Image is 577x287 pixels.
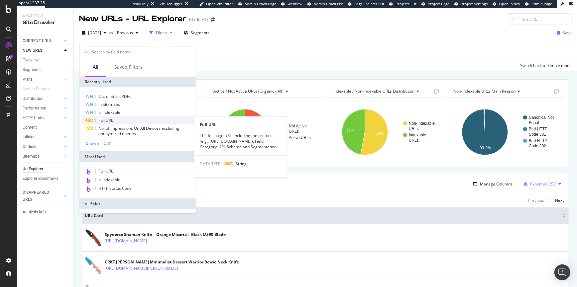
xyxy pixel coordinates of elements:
span: Segments [191,30,209,36]
span: Admin Crawl Page [245,1,276,6]
span: Previous [114,30,133,36]
text: Code 302 [529,144,546,148]
a: Inlinks [23,134,62,141]
span: Active / Not Active URLs (organic - all) [213,88,284,94]
div: Analysis Info [23,209,46,216]
span: Admin Page [531,1,552,6]
h4: Non-Indexable URLs Main Reason [452,86,552,97]
div: Switch back to Simple mode [520,63,572,68]
div: Open Intercom Messenger [554,264,570,280]
div: Url Explorer [23,166,43,173]
span: Admin Crawl List [314,1,343,6]
div: Saved Filters [114,64,143,70]
svg: A chart. [447,103,563,161]
text: URLs [289,129,299,134]
a: Webflow [281,1,302,7]
a: Visits [23,76,62,83]
button: Next [555,196,564,204]
div: Filters [156,30,167,36]
div: ( 5 / 8 ) [101,140,111,146]
text: 99.2% [480,146,491,150]
a: Analysis Info [23,209,69,216]
button: Switch back to Simple mode [518,60,572,71]
div: ReadOnly: [132,1,150,7]
a: Outlinks [23,143,62,150]
a: Search Engines [23,86,57,93]
button: Previous [528,196,544,204]
a: NEW URLS [23,47,62,54]
span: DATA TYPE: [200,161,222,167]
div: Save [563,30,572,36]
a: Segments [23,66,69,73]
img: main image [85,229,101,247]
div: Content [23,124,37,131]
text: URLs [409,126,419,131]
a: Explorer Bookmarks [23,175,69,182]
a: Performance [23,105,62,112]
div: Segments [23,66,41,73]
a: Overview [23,57,69,64]
span: Open Viz Editor [206,1,233,6]
div: Search Engines [23,86,50,93]
div: DISAPPEARED URLS [23,189,56,203]
span: Non-Indexable URLs Main Reason [453,88,516,94]
div: Sitemaps [23,153,40,160]
div: SiteCrawler [23,19,68,27]
div: Overview [23,57,39,64]
svg: A chart. [207,103,323,161]
div: NEW URLS [23,47,42,54]
div: Export as CSV [530,181,556,187]
a: Admin Crawl List [307,1,343,7]
a: Project Settings [454,1,488,7]
text: Bad HTTP [529,138,547,143]
a: DISAPPEARED URLS [23,189,62,203]
span: In Sitemaps [98,102,120,107]
text: Active URLs [289,135,311,140]
div: Previous [528,197,544,203]
a: Url Explorer [23,166,69,173]
div: Manage Columns [480,181,513,187]
div: Blade HQ [189,16,208,23]
div: All [93,64,98,70]
a: Project Page [421,1,449,7]
text: Code 301 [529,132,546,137]
span: Webflow [288,1,302,6]
div: Visits [23,76,33,83]
span: No. of Impressions On All Devices excluding anonymized queries [98,125,179,136]
span: Is Indexable [98,177,120,182]
text: Non-Indexable [409,121,435,126]
div: Outlinks [23,143,37,150]
div: Full URL [194,122,287,127]
div: Inlinks [23,134,34,141]
a: Projects List [389,1,416,7]
button: Segments [181,28,212,38]
img: main image [85,256,101,275]
a: Open in dev [493,1,520,7]
button: Save [554,28,572,38]
button: Export as CSV [521,179,556,189]
span: Out of Stock PDPs [98,94,131,99]
div: All fields [79,198,196,209]
a: Content [23,124,69,131]
text: Bad HTTP [529,127,547,131]
div: CURRENT URLS [23,37,52,44]
div: Analytics [23,13,68,19]
input: Search by field name [91,47,194,57]
a: Distribution [23,95,62,102]
span: Projects List [396,1,416,6]
a: Sitemaps [23,153,62,160]
span: vs [109,30,114,36]
div: arrow-right-arrow-left [211,17,215,22]
h4: Indexable / Non-Indexable URLs Distribution [332,86,432,97]
div: New URLs - URL Explorer [79,13,186,25]
text: Canonical Not [529,115,554,120]
span: HTTP Status Code [98,185,132,191]
span: Project Settings [461,1,488,6]
svg: A chart. [327,103,443,161]
div: Distribution [23,95,44,102]
span: Full URL [98,117,113,123]
a: [URL][DOMAIN_NAME][PERSON_NAME] [105,265,178,272]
